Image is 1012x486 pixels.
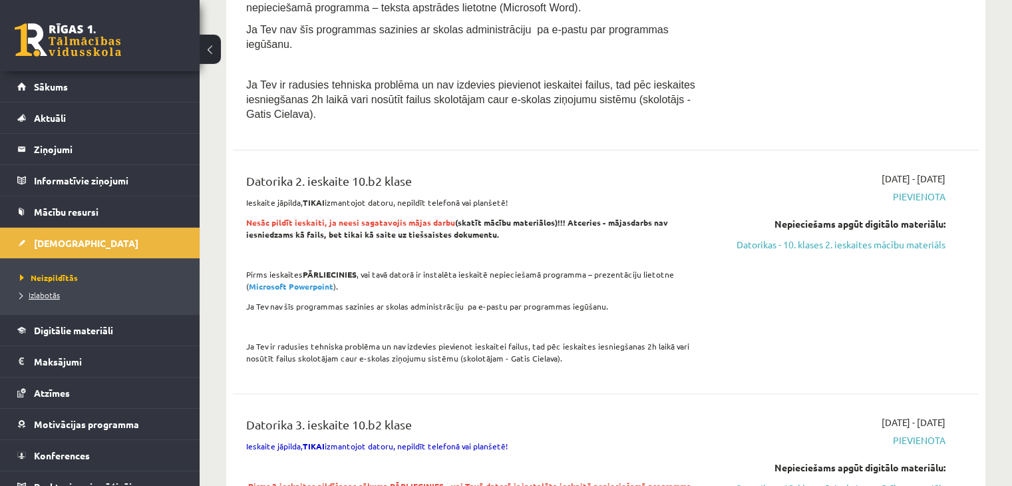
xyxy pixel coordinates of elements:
a: Izlabotās [20,289,186,301]
span: Ja Tev ir radusies tehniska problēma un nav izdevies pievienot ieskaitei failus, tad pēc ieskaite... [246,79,695,120]
span: Motivācijas programma [34,418,139,430]
span: Aktuāli [34,112,66,124]
a: Atzīmes [17,377,183,408]
span: Atzīmes [34,387,70,399]
span: Konferences [34,449,90,461]
span: Digitālie materiāli [34,324,113,336]
a: Informatīvie ziņojumi [17,165,183,196]
a: Neizpildītās [20,272,186,284]
a: Mācību resursi [17,196,183,227]
div: Datorika 2. ieskaite 10.b2 klase [246,172,706,196]
div: Datorika 3. ieskaite 10.b2 klase [246,415,706,440]
span: Sākums [34,81,68,93]
span: [DEMOGRAPHIC_DATA] [34,237,138,249]
a: Konferences [17,440,183,471]
p: Ja Tev ir radusies tehniska problēma un nav izdevies pievienot ieskaitei failus, tad pēc ieskaite... [246,340,706,364]
span: Mācību resursi [34,206,98,218]
a: [DEMOGRAPHIC_DATA] [17,228,183,258]
strong: TIKAI [303,441,325,451]
a: Ziņojumi [17,134,183,164]
a: Sākums [17,71,183,102]
span: Pievienota [726,190,945,204]
legend: Informatīvie ziņojumi [34,165,183,196]
div: Nepieciešams apgūt digitālo materiālu: [726,217,945,231]
strong: (skatīt mācību materiālos)!!! Atceries - mājasdarbs nav iesniedzams kā fails, bet tikai kā saite ... [246,217,668,240]
legend: Maksājumi [34,346,183,377]
span: Nesāc pildīt ieskaiti, ja neesi sagatavojis mājas darbu [246,217,455,228]
p: Pirms ieskaites , vai tavā datorā ir instalēta ieskaitē nepieciešamā programma – prezentāciju lie... [246,268,706,292]
span: Neizpildītās [20,272,78,283]
a: Motivācijas programma [17,409,183,439]
span: Ja Tev nav šīs programmas sazinies ar skolas administrāciju pa e-pastu par programmas iegūšanu. [246,24,669,50]
a: Digitālie materiāli [17,315,183,346]
a: Aktuāli [17,103,183,133]
span: Pievienota [726,433,945,447]
a: Maksājumi [17,346,183,377]
span: Izlabotās [20,290,60,300]
span: [DATE] - [DATE] [882,415,945,429]
span: [DATE] - [DATE] [882,172,945,186]
div: Nepieciešams apgūt digitālo materiālu: [726,461,945,475]
strong: PĀRLIECINIES [303,269,357,280]
span: Ieskaite jāpilda, izmantojot datoru, nepildīt telefonā vai planšetē! [246,441,508,451]
p: Ieskaite jāpilda, izmantojot datoru, nepildīt telefonā vai planšetē! [246,196,706,208]
legend: Ziņojumi [34,134,183,164]
a: Rīgas 1. Tālmācības vidusskola [15,23,121,57]
strong: Microsoft Powerpoint [249,281,333,292]
p: Ja Tev nav šīs programmas sazinies ar skolas administrāciju pa e-pastu par programmas iegūšanu. [246,300,706,312]
a: Datorikas - 10. klases 2. ieskaites mācību materiāls [726,238,945,252]
strong: TIKAI [303,197,325,208]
